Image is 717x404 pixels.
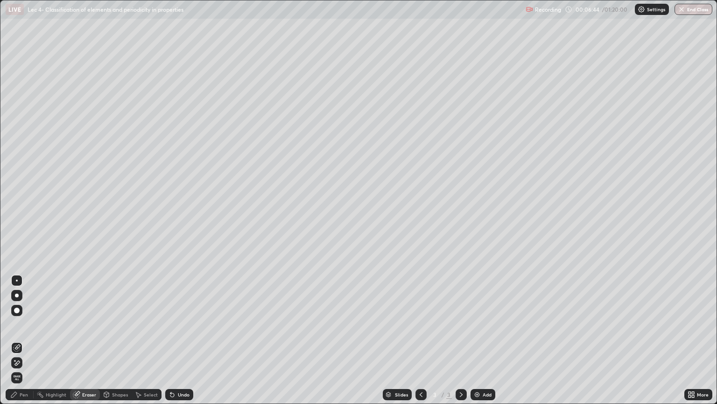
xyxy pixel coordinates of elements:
button: End Class [675,4,712,15]
div: More [697,392,709,397]
p: Recording [535,6,561,13]
div: Select [144,392,158,397]
div: Slides [395,392,408,397]
div: 3 [430,392,440,397]
span: Erase all [12,375,22,381]
p: Lec 4- Classification of elements and periodicity in properties [28,6,183,13]
div: Add [483,392,492,397]
div: Undo [178,392,190,397]
div: Eraser [82,392,96,397]
img: recording.375f2c34.svg [526,6,533,13]
div: / [442,392,444,397]
p: LIVE [8,6,21,13]
img: class-settings-icons [638,6,645,13]
img: end-class-cross [678,6,685,13]
div: Highlight [46,392,66,397]
div: Shapes [112,392,128,397]
p: Settings [647,7,665,12]
img: add-slide-button [473,391,481,398]
div: 3 [446,390,452,399]
div: Pen [20,392,28,397]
